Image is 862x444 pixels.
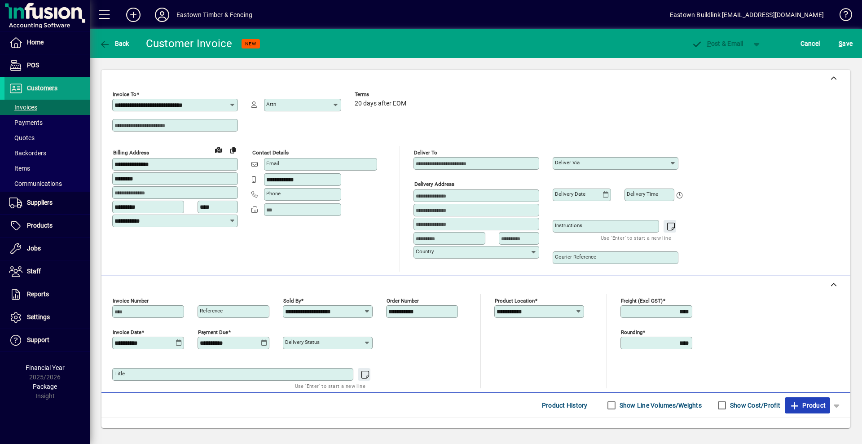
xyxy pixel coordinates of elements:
[119,7,148,23] button: Add
[295,381,365,391] mat-hint: Use 'Enter' to start a new line
[285,339,320,345] mat-label: Delivery status
[90,35,139,52] app-page-header-button: Back
[9,165,30,172] span: Items
[707,40,711,47] span: P
[4,215,90,237] a: Products
[9,180,62,187] span: Communications
[4,161,90,176] a: Items
[538,397,591,413] button: Product History
[670,8,824,22] div: Eastown Buildlink [EMAIL_ADDRESS][DOMAIN_NAME]
[9,149,46,157] span: Backorders
[4,115,90,130] a: Payments
[555,191,585,197] mat-label: Delivery date
[833,2,851,31] a: Knowledge Base
[266,190,281,197] mat-label: Phone
[283,298,301,304] mat-label: Sold by
[495,298,535,304] mat-label: Product location
[4,145,90,161] a: Backorders
[839,40,842,47] span: S
[27,84,57,92] span: Customers
[416,248,434,255] mat-label: Country
[4,54,90,77] a: POS
[555,222,582,229] mat-label: Instructions
[27,199,53,206] span: Suppliers
[785,397,830,413] button: Product
[113,298,149,304] mat-label: Invoice number
[27,222,53,229] span: Products
[27,62,39,69] span: POS
[27,336,49,343] span: Support
[800,36,820,51] span: Cancel
[9,119,43,126] span: Payments
[601,233,671,243] mat-hint: Use 'Enter' to start a new line
[4,260,90,283] a: Staff
[414,149,437,156] mat-label: Deliver To
[4,176,90,191] a: Communications
[618,401,702,410] label: Show Line Volumes/Weights
[211,142,226,157] a: View on map
[266,101,276,107] mat-label: Attn
[146,36,233,51] div: Customer Invoice
[26,364,65,371] span: Financial Year
[355,92,409,97] span: Terms
[4,31,90,54] a: Home
[27,313,50,321] span: Settings
[9,104,37,111] span: Invoices
[33,383,57,390] span: Package
[4,306,90,329] a: Settings
[789,398,826,413] span: Product
[245,41,256,47] span: NEW
[4,329,90,352] a: Support
[226,143,240,157] button: Copy to Delivery address
[555,254,596,260] mat-label: Courier Reference
[387,298,419,304] mat-label: Order number
[4,100,90,115] a: Invoices
[687,35,748,52] button: Post & Email
[4,283,90,306] a: Reports
[836,35,855,52] button: Save
[621,329,642,335] mat-label: Rounding
[113,329,141,335] mat-label: Invoice date
[27,290,49,298] span: Reports
[176,8,252,22] div: Eastown Timber & Fencing
[27,268,41,275] span: Staff
[27,245,41,252] span: Jobs
[200,308,223,314] mat-label: Reference
[198,329,228,335] mat-label: Payment due
[839,36,853,51] span: ave
[728,401,780,410] label: Show Cost/Profit
[355,100,406,107] span: 20 days after EOM
[9,134,35,141] span: Quotes
[627,191,658,197] mat-label: Delivery time
[4,130,90,145] a: Quotes
[4,192,90,214] a: Suppliers
[542,398,588,413] span: Product History
[621,298,663,304] mat-label: Freight (excl GST)
[555,159,580,166] mat-label: Deliver via
[114,370,125,377] mat-label: Title
[266,160,279,167] mat-label: Email
[798,35,822,52] button: Cancel
[97,35,132,52] button: Back
[4,237,90,260] a: Jobs
[691,40,743,47] span: ost & Email
[99,40,129,47] span: Back
[27,39,44,46] span: Home
[113,91,136,97] mat-label: Invoice To
[148,7,176,23] button: Profile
